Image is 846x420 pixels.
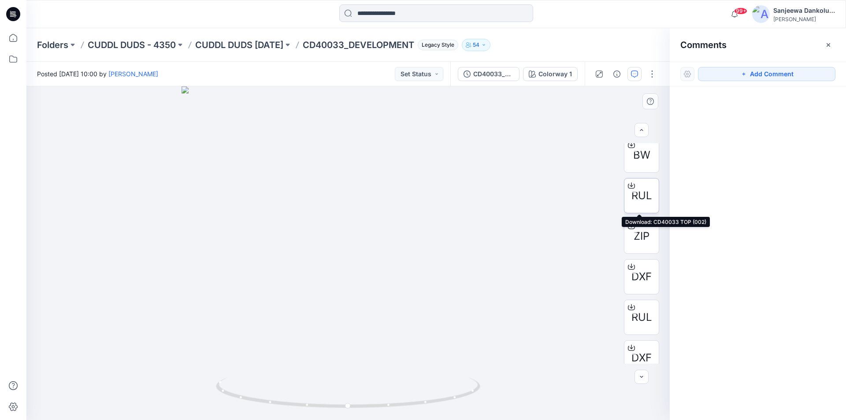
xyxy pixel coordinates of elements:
[195,39,283,51] a: CUDDL DUDS [DATE]
[698,67,835,81] button: Add Comment
[303,39,414,51] p: CD40033_DEVELOPMENT
[473,40,479,50] p: 54
[37,39,68,51] a: Folders
[37,69,158,78] span: Posted [DATE] 10:00 by
[458,67,519,81] button: CD40033_REV1_copy
[633,147,650,163] span: BW
[108,70,158,78] a: [PERSON_NAME]
[473,69,514,79] div: CD40033_REV1_copy
[734,7,747,15] span: 99+
[631,188,652,204] span: RUL
[773,5,835,16] div: Sanjeewa Dankoluwage
[631,309,652,325] span: RUL
[631,269,652,285] span: DXF
[523,67,578,81] button: Colorway 1
[414,39,458,51] button: Legacy Style
[610,67,624,81] button: Details
[773,16,835,22] div: [PERSON_NAME]
[752,5,770,23] img: avatar
[538,69,572,79] div: Colorway 1
[631,350,652,366] span: DXF
[634,228,649,244] span: ZIP
[418,40,458,50] span: Legacy Style
[680,40,727,50] h2: Comments
[462,39,490,51] button: 54
[88,39,176,51] a: CUDDL DUDS - 4350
